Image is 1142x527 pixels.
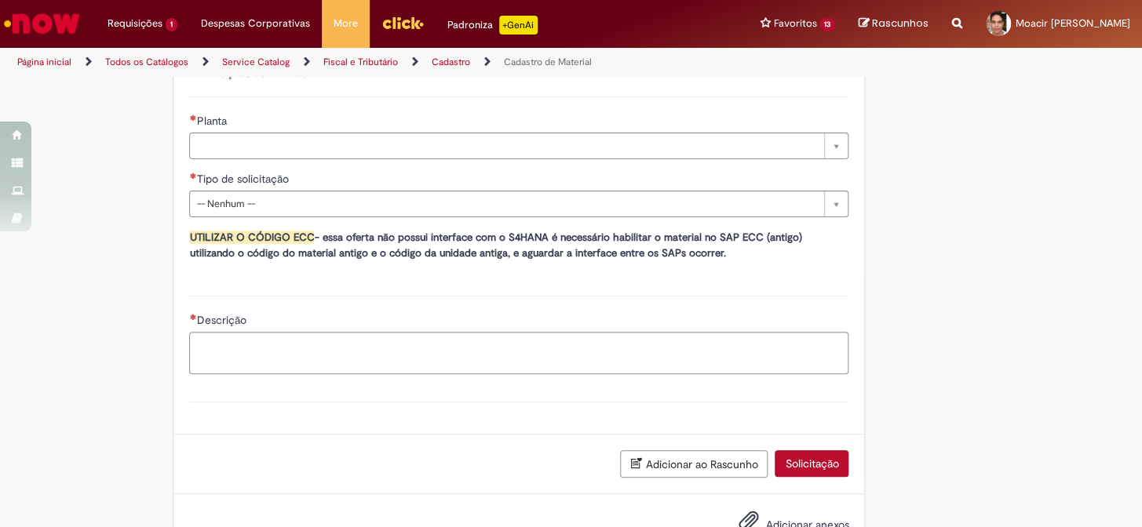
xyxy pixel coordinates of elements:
[620,450,768,478] button: Adicionar ao Rascunho
[222,56,290,68] a: Service Catalog
[381,11,424,35] img: click_logo_yellow_360x200.png
[201,16,310,31] span: Despesas Corporativas
[323,56,398,68] a: Fiscal e Tributário
[432,56,470,68] a: Cadastro
[499,16,538,35] p: +GenAi
[2,8,82,39] img: ServiceNow
[189,314,196,320] span: Necessários
[12,48,750,77] ul: Trilhas de página
[1016,16,1130,30] span: Moacir [PERSON_NAME]
[189,231,801,260] span: essa oferta não possui interface com o S4HANA é necessário habilitar o material no SAP ECC (antig...
[872,16,929,31] span: Rascunhos
[105,56,188,68] a: Todos os Catálogos
[108,16,162,31] span: Requisições
[196,313,249,327] span: Descrição
[166,18,177,31] span: 1
[775,450,848,477] button: Solicitação
[859,16,929,31] a: Rascunhos
[773,16,816,31] span: Favoritos
[504,56,592,68] a: Cadastro de Material
[189,332,848,374] textarea: Descrição
[17,56,71,68] a: Página inicial
[189,114,196,121] span: Necessários
[189,173,196,179] span: Necessários
[447,16,538,35] div: Padroniza
[189,133,848,159] a: Limpar campo Planta
[334,16,358,31] span: More
[189,231,314,244] strong: UTILIZAR O CÓDIGO ECC
[314,231,319,244] strong: -
[196,114,229,128] span: Necessários - Planta
[196,172,291,186] span: Tipo de solicitação
[189,66,320,80] label: Informações de Formulário
[819,18,835,31] span: 13
[196,191,816,216] span: -- Nenhum --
